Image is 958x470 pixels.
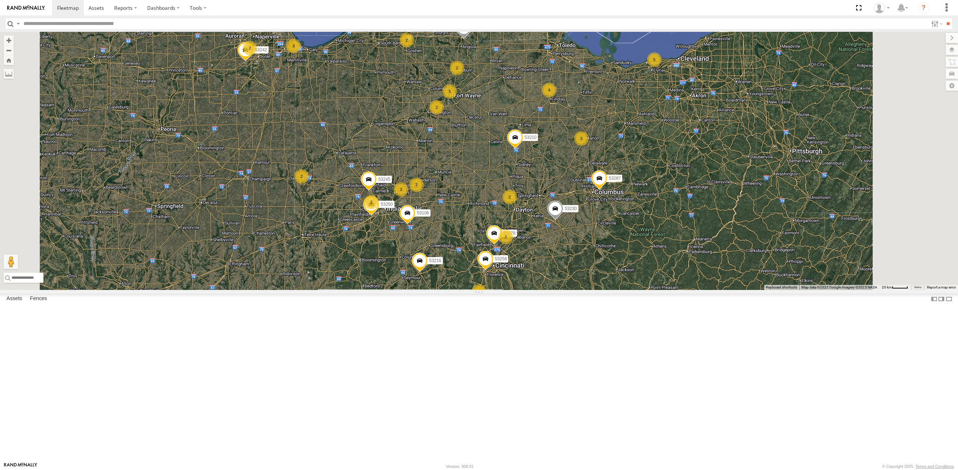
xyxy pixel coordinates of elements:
div: 3 [394,182,408,197]
div: 2 [499,230,513,244]
div: 5 [647,52,662,67]
button: Zoom in [4,35,14,45]
div: 3 [286,39,301,53]
span: 53106 [417,211,429,216]
span: Map data ©2025 Google Imagery ©2025 NASA [801,285,877,289]
button: Zoom out [4,45,14,55]
button: Map Scale: 20 km per 41 pixels [880,285,910,290]
span: 53210 [525,135,536,140]
span: 53230 [565,206,577,211]
button: Zoom Home [4,55,14,65]
label: Fences [26,294,51,304]
div: Version: 308.01 [446,464,474,469]
div: 2 [243,41,257,55]
div: 2 [399,33,414,47]
span: 53245 [378,177,390,182]
span: 53250 [381,202,393,207]
label: Search Filter Options [928,18,944,29]
label: Search Query [15,18,21,29]
div: Miky Transport [871,3,892,13]
a: Visit our Website [4,463,37,470]
label: Hide Summary Table [945,294,953,304]
span: 53242 [255,47,267,52]
i: ? [918,2,929,14]
label: Assets [3,294,26,304]
label: Dock Summary Table to the Right [938,294,945,304]
span: 53258 [495,256,507,261]
div: 3 [574,131,589,146]
a: Terms and Conditions [916,464,954,469]
div: 4 [542,83,556,97]
span: 53278 [504,231,516,236]
span: 53216 [429,258,441,263]
img: rand-logo.svg [7,5,45,10]
label: Dock Summary Table to the Left [931,294,938,304]
div: 2 [502,190,517,204]
div: 2 [472,284,486,299]
label: Map Settings [946,81,958,91]
div: 5 [442,84,457,99]
span: 53287 [609,176,621,181]
div: 2 [294,169,309,184]
a: Terms (opens in new tab) [914,286,921,289]
div: 2 [364,195,379,209]
button: Keyboard shortcuts [766,285,797,290]
span: 20 km [882,285,892,289]
div: 2 [409,178,424,192]
button: Drag Pegman onto the map to open Street View [4,255,18,269]
div: © Copyright 2025 - [882,464,954,469]
div: 2 [450,61,464,75]
label: Measure [4,69,14,79]
div: 2 [429,100,444,115]
a: Report a map error [927,285,956,289]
